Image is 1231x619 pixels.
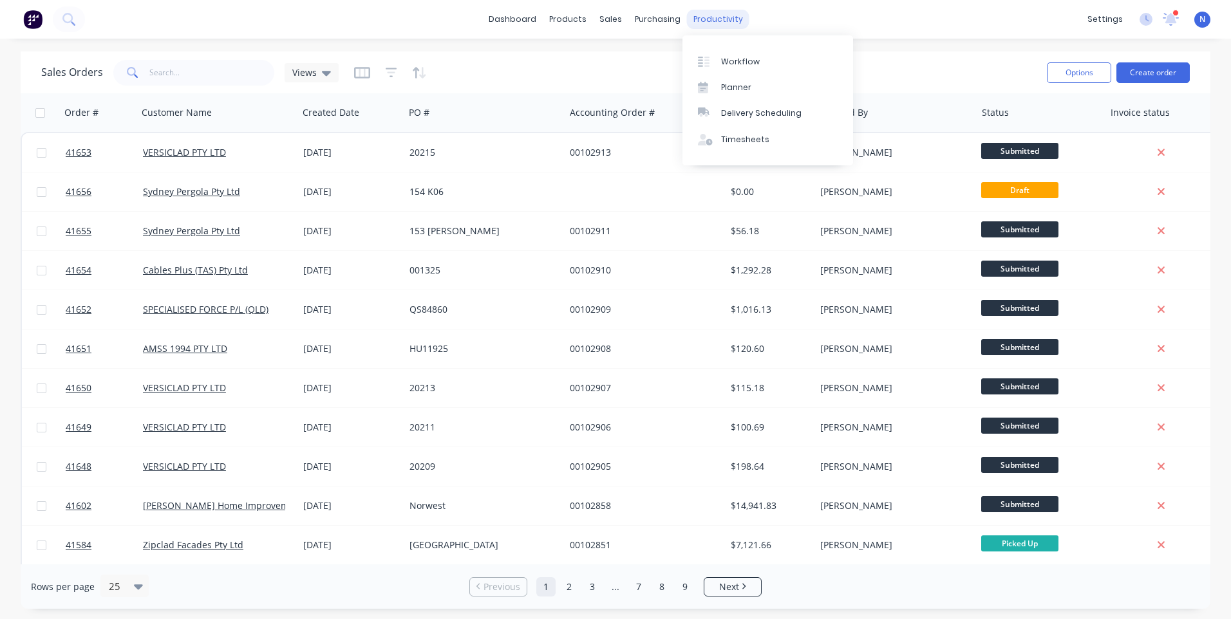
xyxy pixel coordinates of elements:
a: Delivery Scheduling [682,100,853,126]
span: 41652 [66,303,91,316]
span: Picked Up [981,535,1058,551]
div: [PERSON_NAME] [820,185,963,198]
div: [DATE] [303,539,399,551]
div: 20209 [409,460,552,473]
div: [DATE] [303,421,399,434]
a: Next page [704,580,761,593]
a: 41656 [66,172,143,211]
span: Submitted [981,261,1058,277]
div: HU11925 [409,342,552,355]
span: Views [292,66,317,79]
div: [PERSON_NAME] [820,146,963,159]
div: [DATE] [303,146,399,159]
div: 00102858 [570,499,713,512]
span: Next [719,580,739,593]
div: [PERSON_NAME] [820,460,963,473]
a: 41649 [66,408,143,447]
div: [PERSON_NAME] [820,342,963,355]
div: $7,121.66 [731,539,806,551]
div: 00102913 [570,146,713,159]
div: $14,941.83 [731,499,806,512]
a: Previous page [470,580,527,593]
span: Submitted [981,300,1058,316]
span: Rows per page [31,580,95,593]
div: sales [593,10,628,29]
div: Planner [721,82,751,93]
div: 20211 [409,421,552,434]
a: [PERSON_NAME] Home Improvements Pty Ltd [143,499,339,512]
div: 20215 [409,146,552,159]
a: VERSICLAD PTY LTD [143,460,226,472]
a: dashboard [482,10,543,29]
div: [DATE] [303,460,399,473]
a: 41652 [66,290,143,329]
span: Submitted [981,143,1058,159]
div: Delivery Scheduling [721,107,802,119]
span: Submitted [981,418,1058,434]
div: [GEOGRAPHIC_DATA] [409,539,552,551]
div: products [543,10,593,29]
a: Zipclad Facades Pty Ltd [143,539,243,551]
span: 41653 [66,146,91,159]
div: [DATE] [303,499,399,512]
a: 41654 [66,251,143,290]
div: QS84860 [409,303,552,316]
span: Submitted [981,457,1058,473]
span: Submitted [981,378,1058,394]
div: $56.18 [731,225,806,237]
a: 41655 [66,212,143,250]
span: Submitted [981,496,1058,512]
a: Workflow [682,48,853,74]
a: SPECIALISED FORCE P/L (QLD) [143,303,268,315]
div: [PERSON_NAME] [820,225,963,237]
div: Norwest [409,499,552,512]
span: Draft [981,182,1058,198]
div: $100.69 [731,421,806,434]
div: Workflow [721,56,760,68]
div: $0.00 [731,185,806,198]
button: Options [1047,62,1111,83]
a: Cables Plus (TAS) Pty Ltd [143,264,248,276]
span: 41649 [66,421,91,434]
div: 00102909 [570,303,713,316]
div: Order # [64,106,99,119]
ul: Pagination [464,577,767,596]
a: Page 2 [559,577,579,596]
a: 41653 [66,133,143,172]
span: Previous [484,580,520,593]
div: [DATE] [303,342,399,355]
div: 00102910 [570,264,713,277]
div: 00102911 [570,225,713,237]
a: 41650 [66,369,143,407]
div: 154 K06 [409,185,552,198]
div: 00102908 [570,342,713,355]
div: 20213 [409,382,552,394]
a: Sydney Pergola Pty Ltd [143,185,240,198]
div: [PERSON_NAME] [820,499,963,512]
span: 41648 [66,460,91,473]
a: Sydney Pergola Pty Ltd [143,225,240,237]
a: VERSICLAD PTY LTD [143,146,226,158]
a: AMSS 1994 PTY LTD [143,342,227,355]
a: 41648 [66,447,143,486]
div: 00102905 [570,460,713,473]
div: productivity [687,10,749,29]
div: [DATE] [303,382,399,394]
img: Factory [23,10,42,29]
div: settings [1081,10,1129,29]
div: [PERSON_NAME] [820,421,963,434]
span: N [1199,14,1205,25]
div: $115.18 [731,382,806,394]
span: 41651 [66,342,91,355]
a: Page 7 [629,577,648,596]
div: Timesheets [721,134,769,145]
div: [DATE] [303,264,399,277]
div: 001325 [409,264,552,277]
div: 00102906 [570,421,713,434]
button: Create order [1116,62,1190,83]
a: Timesheets [682,127,853,152]
a: VERSICLAD PTY LTD [143,421,226,433]
div: Customer Name [142,106,212,119]
a: 41584 [66,526,143,564]
div: $198.64 [731,460,806,473]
